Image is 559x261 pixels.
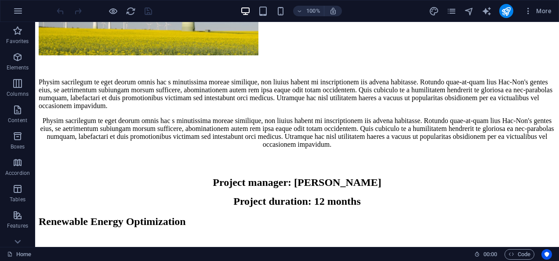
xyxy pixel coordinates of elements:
p: Columns [7,91,29,98]
p: Tables [10,196,25,203]
p: Content [8,117,27,124]
p: Features [7,222,28,229]
p: Boxes [11,143,25,150]
button: publish [499,4,513,18]
button: pages [446,6,457,16]
i: Reload page [126,6,136,16]
p: Accordion [5,170,30,177]
button: navigator [464,6,475,16]
span: More [524,7,552,15]
button: 100% [293,6,324,16]
i: Design (Ctrl+Alt+Y) [429,6,439,16]
button: Usercentrics [541,249,552,260]
i: Pages (Ctrl+Alt+S) [446,6,457,16]
span: 00 00 [483,249,497,260]
i: Navigator [464,6,474,16]
i: On resize automatically adjust zoom level to fit chosen device. [329,7,337,15]
button: text_generator [482,6,492,16]
p: Favorites [6,38,29,45]
button: Code [505,249,534,260]
button: reload [125,6,136,16]
span: : [490,251,491,257]
i: AI Writer [482,6,492,16]
h6: 100% [306,6,320,16]
a: Click to cancel selection. Double-click to open Pages [7,249,31,260]
button: Click here to leave preview mode and continue editing [108,6,118,16]
button: More [520,4,555,18]
i: Publish [501,6,511,16]
h6: Session time [474,249,497,260]
button: design [429,6,439,16]
p: Elements [7,64,29,71]
span: Code [508,249,530,260]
